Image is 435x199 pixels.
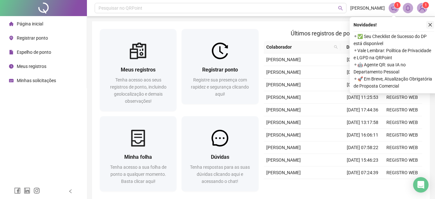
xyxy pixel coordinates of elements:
[405,5,411,11] span: bell
[110,165,166,184] span: Tenha acesso a sua folha de ponto a qualquer momento. Basta clicar aqui!
[14,187,21,194] span: facebook
[413,177,429,193] div: Open Intercom Messenger
[266,120,301,125] span: [PERSON_NAME]
[110,77,166,104] span: Tenha acesso aos seus registros de ponto, incluindo geolocalização e demais observações!
[383,129,422,141] td: REGISTRO WEB
[343,129,383,141] td: [DATE] 16:06:11
[266,145,301,150] span: [PERSON_NAME]
[191,77,249,97] span: Registre sua presença com rapidez e segurança clicando aqui!
[202,67,238,73] span: Registrar ponto
[354,47,434,61] span: ⚬ Vale Lembrar: Política de Privacidade e LGPD na QRPoint
[354,33,434,47] span: ⚬ ✅ Seu Checklist de Sucesso do DP está disponível
[9,64,14,69] span: clock-circle
[354,61,434,75] span: ⚬ 🤖 Agente QR: sua IA no Departamento Pessoal
[333,42,339,52] span: search
[68,189,73,194] span: left
[396,3,399,7] span: 1
[338,6,343,11] span: search
[17,35,48,41] span: Registrar ponto
[266,70,301,75] span: [PERSON_NAME]
[190,165,250,184] span: Tenha respostas para as suas dúvidas clicando aqui e acessando o chat!
[343,104,383,116] td: [DATE] 17:44:36
[383,141,422,154] td: REGISTRO WEB
[340,41,379,53] th: Data/Hora
[266,132,301,137] span: [PERSON_NAME]
[383,116,422,129] td: REGISTRO WEB
[9,78,14,83] span: schedule
[9,50,14,54] span: file
[383,104,422,116] td: REGISTRO WEB
[383,179,422,192] td: REGISTRO WEB
[121,67,156,73] span: Meus registros
[211,154,229,160] span: Dúvidas
[266,43,332,51] span: Colaborador
[422,2,429,8] sup: Atualize o seu contato no menu Meus Dados
[354,21,377,28] span: Novidades !
[350,5,385,12] span: [PERSON_NAME]
[33,187,40,194] span: instagram
[343,141,383,154] td: [DATE] 07:58:22
[291,30,395,37] span: Últimos registros de ponto sincronizados
[266,57,301,62] span: [PERSON_NAME]
[394,2,401,8] sup: 1
[17,21,43,26] span: Página inicial
[100,29,176,111] a: Meus registrosTenha acesso aos seus registros de ponto, incluindo geolocalização e demais observa...
[343,116,383,129] td: [DATE] 13:17:58
[266,157,301,163] span: [PERSON_NAME]
[343,179,383,192] td: [DATE] 15:01:28
[425,3,427,7] span: 1
[24,187,30,194] span: linkedin
[343,79,383,91] td: [DATE] 17:31:20
[383,166,422,179] td: REGISTRO WEB
[182,29,258,104] a: Registrar pontoRegistre sua presença com rapidez e segurança clicando aqui!
[343,43,371,51] span: Data/Hora
[17,50,51,55] span: Espelho de ponto
[182,116,258,191] a: DúvidasTenha respostas para as suas dúvidas clicando aqui e acessando o chat!
[417,3,427,13] img: 88756
[343,166,383,179] td: [DATE] 07:24:39
[9,22,14,26] span: home
[343,66,383,79] td: [DATE] 13:21:36
[266,82,301,87] span: [PERSON_NAME]
[266,170,301,175] span: [PERSON_NAME]
[266,95,301,100] span: [PERSON_NAME]
[354,75,434,90] span: ⚬ 🚀 Em Breve, Atualização Obrigatória de Proposta Comercial
[334,45,338,49] span: search
[343,53,383,66] td: [DATE] 17:56:35
[17,64,46,69] span: Meus registros
[124,154,152,160] span: Minha folha
[391,5,397,11] span: notification
[266,107,301,112] span: [PERSON_NAME]
[17,78,56,83] span: Minhas solicitações
[343,154,383,166] td: [DATE] 15:46:23
[428,23,432,27] span: close
[9,36,14,40] span: environment
[100,116,176,191] a: Minha folhaTenha acesso a sua folha de ponto a qualquer momento. Basta clicar aqui!
[343,91,383,104] td: [DATE] 11:25:53
[383,154,422,166] td: REGISTRO WEB
[383,91,422,104] td: REGISTRO WEB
